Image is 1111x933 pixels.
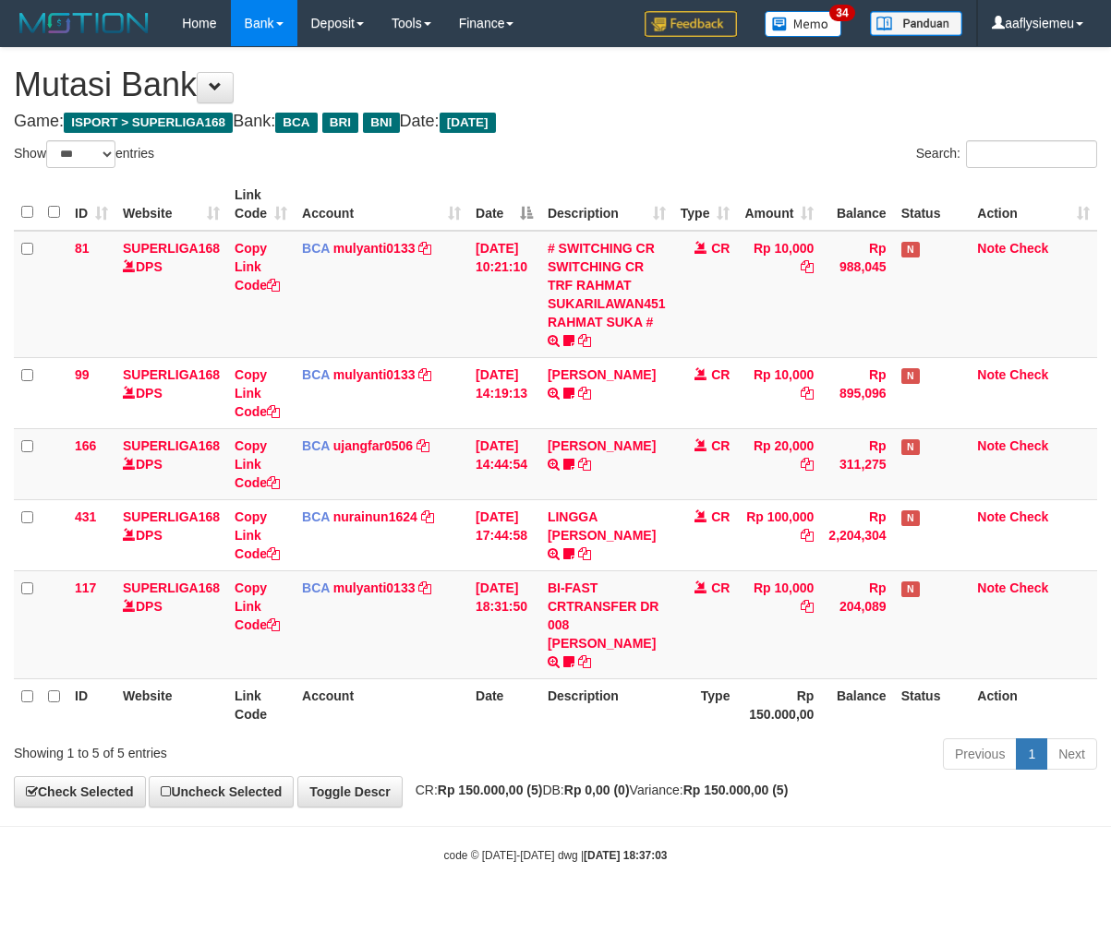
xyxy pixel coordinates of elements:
a: Toggle Descr [297,776,403,807]
a: mulyanti0133 [333,580,416,595]
th: Link Code: activate to sort column ascending [227,178,295,231]
th: Amount: activate to sort column ascending [737,178,821,231]
a: Copy NOVEN ELING PRAYOG to clipboard [578,457,591,472]
a: Check [1009,438,1048,453]
span: Has Note [901,368,920,384]
a: Copy # SWITCHING CR SWITCHING CR TRF RAHMAT SUKARILAWAN451 RAHMAT SUKA # to clipboard [578,333,591,348]
h4: Game: Bank: Date: [14,113,1097,131]
a: Copy Rp 10,000 to clipboard [801,599,814,614]
th: Balance [821,178,893,231]
a: Copy Rp 20,000 to clipboard [801,457,814,472]
th: Balance [821,678,893,731]
td: Rp 895,096 [821,357,893,428]
td: Rp 20,000 [737,428,821,499]
a: Check [1009,509,1048,524]
th: Account [295,678,468,731]
td: [DATE] 10:21:10 [468,231,540,358]
td: DPS [115,570,227,678]
th: Type: activate to sort column ascending [673,178,738,231]
a: Copy Link Code [235,241,280,293]
strong: Rp 150.000,00 (5) [683,783,789,797]
a: Copy Link Code [235,438,280,490]
input: Search: [966,140,1097,168]
span: Has Note [901,242,920,257]
td: Rp 10,000 [737,570,821,678]
td: [DATE] 14:19:13 [468,357,540,428]
a: Check [1009,241,1048,256]
th: ID [67,678,115,731]
a: ujangfar0506 [333,438,413,453]
span: CR [711,241,730,256]
a: Note [977,367,1006,382]
a: Next [1046,738,1097,770]
small: code © [DATE]-[DATE] dwg | [444,849,668,862]
span: BRI [322,113,358,133]
span: ISPORT > SUPERLIGA168 [64,113,233,133]
a: mulyanti0133 [333,367,416,382]
td: Rp 311,275 [821,428,893,499]
span: CR [711,367,730,382]
th: Rp 150.000,00 [737,678,821,731]
a: Check [1009,580,1048,595]
img: MOTION_logo.png [14,9,154,37]
a: Note [977,241,1006,256]
span: 34 [829,5,854,21]
span: BCA [302,509,330,524]
span: BCA [275,113,317,133]
span: 117 [75,580,96,595]
a: Note [977,580,1006,595]
span: CR: DB: Variance: [406,783,789,797]
td: DPS [115,231,227,358]
span: CR [711,438,730,453]
strong: Rp 0,00 (0) [564,783,630,797]
a: mulyanti0133 [333,241,416,256]
label: Search: [916,140,1097,168]
td: [DATE] 14:44:54 [468,428,540,499]
a: Copy Rp 10,000 to clipboard [801,386,814,401]
th: Link Code [227,678,295,731]
a: # SWITCHING CR SWITCHING CR TRF RAHMAT SUKARILAWAN451 RAHMAT SUKA # [548,241,666,329]
th: Account: activate to sort column ascending [295,178,468,231]
a: Copy Rp 100,000 to clipboard [801,528,814,543]
a: Note [977,438,1006,453]
a: Copy Link Code [235,367,280,419]
td: BI-FAST CRTRANSFER DR 008 [PERSON_NAME] [540,570,673,678]
a: Note [977,509,1006,524]
a: [PERSON_NAME] [548,438,656,453]
img: panduan.png [870,11,962,36]
label: Show entries [14,140,154,168]
a: Copy mulyanti0133 to clipboard [418,241,431,256]
th: Description: activate to sort column ascending [540,178,673,231]
td: [DATE] 18:31:50 [468,570,540,678]
th: Action [970,678,1097,731]
span: BCA [302,580,330,595]
span: Has Note [901,510,920,526]
th: Description [540,678,673,731]
img: Button%20Memo.svg [765,11,842,37]
span: 166 [75,438,96,453]
a: Check [1009,367,1048,382]
th: Status [894,178,971,231]
span: [DATE] [440,113,496,133]
span: BCA [302,241,330,256]
th: Status [894,678,971,731]
th: Action: activate to sort column ascending [970,178,1097,231]
a: Uncheck Selected [149,776,294,807]
span: CR [711,509,730,524]
a: SUPERLIGA168 [123,367,220,382]
span: 431 [75,509,96,524]
a: Copy Link Code [235,580,280,632]
a: nurainun1624 [333,509,417,524]
a: LINGGA [PERSON_NAME] [548,509,656,543]
a: 1 [1016,738,1047,770]
select: Showentries [46,140,115,168]
a: Copy mulyanti0133 to clipboard [418,367,431,382]
a: SUPERLIGA168 [123,509,220,524]
img: Feedback.jpg [645,11,737,37]
td: [DATE] 17:44:58 [468,499,540,570]
h1: Mutasi Bank [14,66,1097,103]
span: Has Note [901,581,920,597]
span: Has Note [901,439,920,455]
a: SUPERLIGA168 [123,241,220,256]
span: 99 [75,367,90,382]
